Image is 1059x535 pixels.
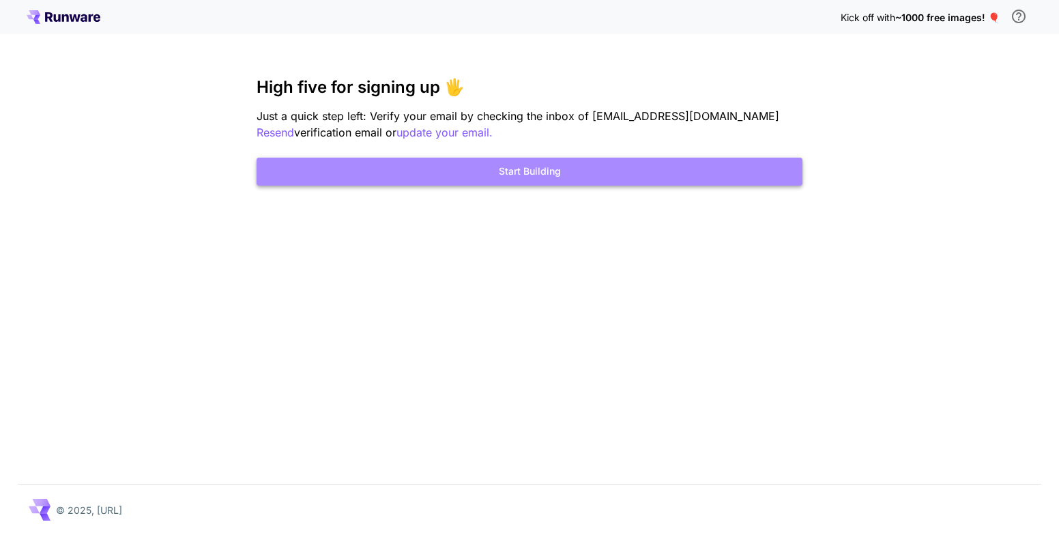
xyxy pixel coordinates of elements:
button: update your email. [396,124,493,141]
span: ~1000 free images! 🎈 [895,12,1000,23]
button: In order to qualify for free credit, you need to sign up with a business email address and click ... [1005,3,1032,30]
span: Just a quick step left: Verify your email by checking the inbox of [EMAIL_ADDRESS][DOMAIN_NAME] [257,109,779,123]
p: © 2025, [URL] [56,503,122,517]
button: Start Building [257,158,802,186]
span: Kick off with [841,12,895,23]
button: Resend [257,124,294,141]
h3: High five for signing up 🖐️ [257,78,802,97]
span: verification email or [294,126,396,139]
